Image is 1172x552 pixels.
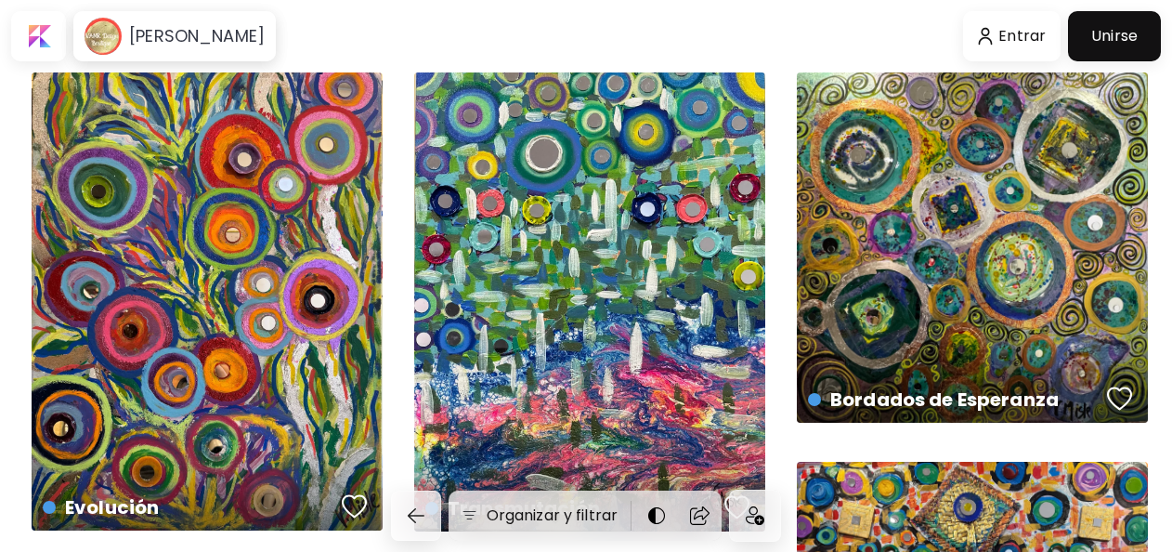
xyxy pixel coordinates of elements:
img: back [405,505,427,527]
a: Evoluciónfavoriteshttps://cdn.kaleido.art/CDN/Artwork/170182/Primary/medium.webp?updated=755552 [32,72,383,531]
h6: Organizar y filtrar [487,505,618,527]
a: back [391,491,449,541]
h4: Evolución [43,493,335,521]
a: Transmutaciónfavoriteshttps://cdn.kaleido.art/CDN/Artwork/170180/Primary/medium.webp?updated=755546 [414,72,765,532]
a: Bordados de Esperanzafavoriteshttps://cdn.kaleido.art/CDN/Artwork/170179/Primary/medium.webp?upda... [797,72,1148,423]
button: favorites [1102,380,1138,417]
img: icon [746,506,764,525]
button: back [391,491,441,541]
h6: [PERSON_NAME] [129,25,265,47]
button: favorites [720,489,755,526]
button: favorites [337,488,372,525]
a: Unirse [1068,11,1161,61]
h4: Bordados de Esperanza [808,386,1100,414]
